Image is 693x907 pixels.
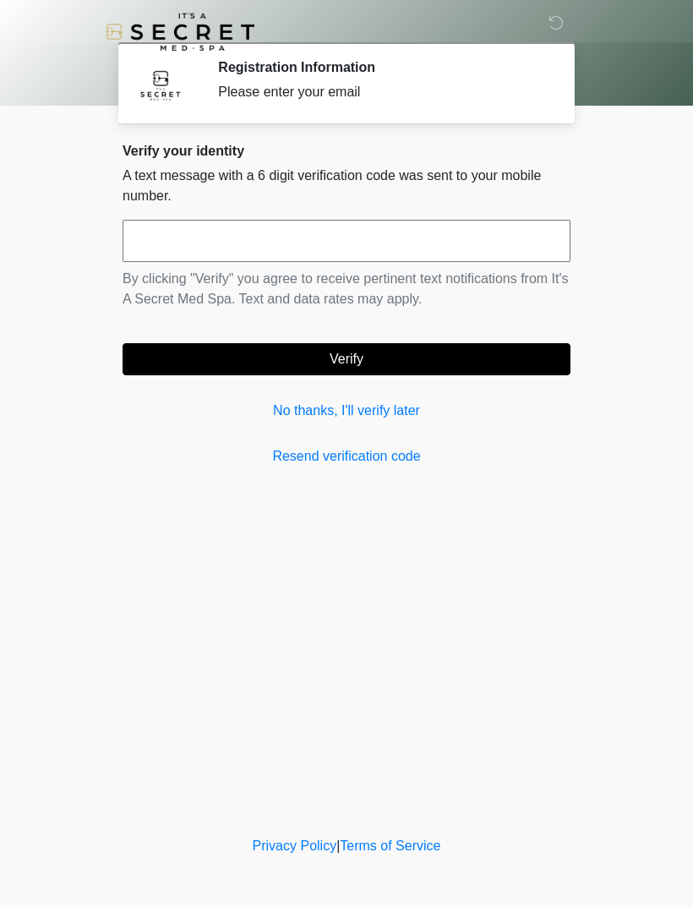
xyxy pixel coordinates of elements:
[123,166,570,206] p: A text message with a 6 digit verification code was sent to your mobile number.
[340,839,440,853] a: Terms of Service
[123,343,570,375] button: Verify
[218,59,545,75] h2: Registration Information
[123,269,570,309] p: By clicking "Verify" you agree to receive pertinent text notifications from It's A Secret Med Spa...
[336,839,340,853] a: |
[123,401,570,421] a: No thanks, I'll verify later
[123,143,570,159] h2: Verify your identity
[106,13,254,51] img: It's A Secret Med Spa Logo
[123,446,570,467] a: Resend verification code
[253,839,337,853] a: Privacy Policy
[135,59,186,110] img: Agent Avatar
[218,82,545,102] div: Please enter your email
